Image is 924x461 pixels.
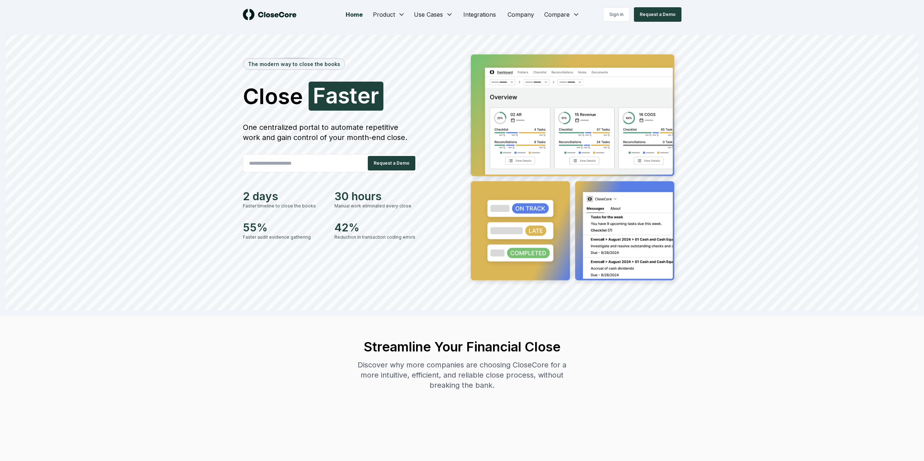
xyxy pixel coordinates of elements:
[540,7,584,22] button: Compare
[544,10,570,19] span: Compare
[502,7,540,22] a: Company
[334,221,417,234] div: 42%
[465,49,681,288] img: Jumbotron
[338,85,350,106] span: s
[313,85,326,106] span: F
[334,203,417,209] div: Manual work eliminated every close
[340,7,369,22] a: Home
[373,10,395,19] span: Product
[603,7,630,22] a: Sign in
[243,9,297,20] img: logo
[357,85,370,106] span: e
[350,85,357,106] span: t
[457,7,502,22] a: Integrations
[414,10,443,19] span: Use Cases
[243,234,326,240] div: Faster audit evidence gathering
[243,203,326,209] div: Faster timeline to close the books
[334,234,417,240] div: Reduction in transaction coding errors
[243,122,417,143] div: One centralized portal to automate repetitive work and gain control of your month-end close.
[326,85,338,106] span: a
[243,221,326,234] div: 55%
[368,156,415,170] button: Request a Demo
[410,7,457,22] button: Use Cases
[243,85,303,107] span: Close
[243,190,326,203] div: 2 days
[369,7,410,22] button: Product
[634,7,681,22] button: Request a Demo
[244,59,345,69] div: The modern way to close the books
[351,360,573,390] div: Discover why more companies are choosing CloseCore for a more intuitive, efficient, and reliable ...
[370,85,379,106] span: r
[351,339,573,354] h2: Streamline Your Financial Close
[334,190,417,203] div: 30 hours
